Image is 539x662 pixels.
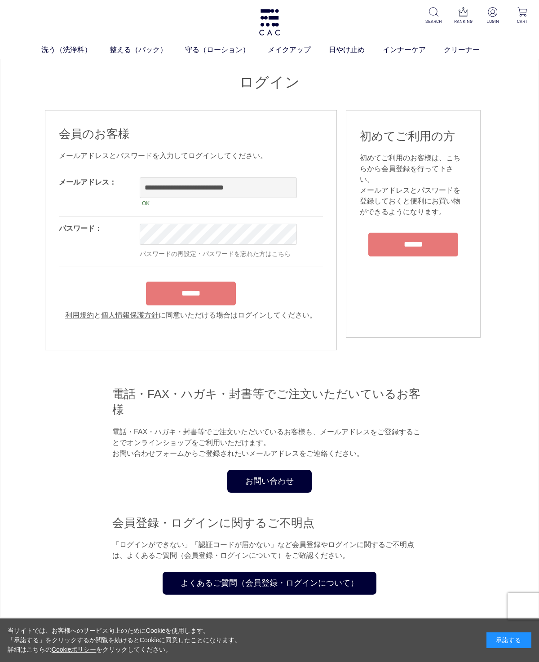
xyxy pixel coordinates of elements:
[486,632,531,648] div: 承諾する
[41,44,110,55] a: 洗う（洗浄料）
[227,470,312,493] a: お問い合わせ
[424,18,443,25] p: SEARCH
[112,515,427,531] h2: 会員登録・ログインに関するご不明点
[454,7,473,25] a: RANKING
[444,44,498,55] a: クリーナー
[140,250,291,257] a: パスワードの再設定・パスワードを忘れた方はこちら
[110,44,185,55] a: 整える（パック）
[59,225,102,232] label: パスワード：
[483,18,502,25] p: LOGIN
[65,311,94,319] a: 利用規約
[45,73,494,92] h1: ログイン
[424,7,443,25] a: SEARCH
[268,44,329,55] a: メイクアップ
[163,572,376,595] a: よくあるご質問（会員登録・ログインについて）
[59,310,323,321] div: と に同意いただける場合はログインしてください。
[383,44,444,55] a: インナーケア
[483,7,502,25] a: LOGIN
[513,18,532,25] p: CART
[329,44,383,55] a: 日やけ止め
[112,427,427,459] p: 電話・FAX・ハガキ・封書等でご注文いただいているお客様も、メールアドレスをご登録することでオンラインショップをご利用いただけます。 お問い合わせフォームからご登録されたいメールアドレスをご連絡...
[112,539,427,561] p: 「ログインができない」「認証コードが届かない」など会員登録やログインに関するご不明点は、よくあるご質問（会員登録・ログインについて）をご確認ください。
[454,18,473,25] p: RANKING
[101,311,159,319] a: 個人情報保護方針
[59,178,116,186] label: メールアドレス：
[59,150,323,161] div: メールアドレスとパスワードを入力してログインしてください。
[513,7,532,25] a: CART
[140,198,297,209] div: OK
[52,646,97,653] a: Cookieポリシー
[185,44,268,55] a: 守る（ローション）
[360,129,455,143] span: 初めてご利用の方
[112,386,427,417] h2: 電話・FAX・ハガキ・封書等でご注文いただいているお客様
[258,9,281,35] img: logo
[8,626,241,654] div: 当サイトでは、お客様へのサービス向上のためにCookieを使用します。 「承諾する」をクリックするか閲覧を続けるとCookieに同意したことになります。 詳細はこちらの をクリックしてください。
[59,127,130,141] span: 会員のお客様
[360,153,467,217] div: 初めてご利用のお客様は、こちらから会員登録を行って下さい。 メールアドレスとパスワードを登録しておくと便利にお買い物ができるようになります。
